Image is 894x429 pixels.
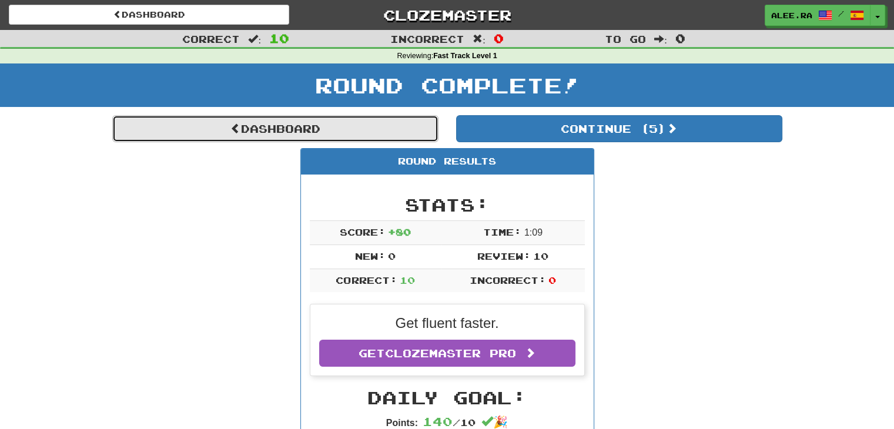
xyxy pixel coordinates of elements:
span: : [654,34,667,44]
a: GetClozemaster Pro [319,340,575,367]
span: 1 : 0 9 [524,227,543,237]
p: Get fluent faster. [319,313,575,333]
a: Dashboard [112,115,438,142]
span: To go [605,33,646,45]
span: 10 [533,250,548,262]
button: Continue (5) [456,115,782,142]
span: Correct [182,33,240,45]
span: Review: [477,250,531,262]
span: / 10 [423,417,476,428]
span: / [838,9,844,18]
strong: Points: [386,418,418,428]
span: Incorrect [390,33,464,45]
a: Clozemaster [307,5,587,25]
h2: Daily Goal: [310,388,585,407]
span: Clozemaster Pro [385,347,516,360]
div: Round Results [301,149,594,175]
span: 140 [423,414,453,428]
span: 10 [269,31,289,45]
span: Time: [483,226,521,237]
span: Score: [340,226,386,237]
span: Correct: [336,274,397,286]
span: : [473,34,485,44]
span: 0 [388,250,396,262]
span: 10 [400,274,415,286]
span: 0 [675,31,685,45]
a: alee.RA / [765,5,870,26]
span: alee.RA [771,10,812,21]
a: Dashboard [9,5,289,25]
span: 🎉 [481,415,508,428]
h2: Stats: [310,195,585,214]
strong: Fast Track Level 1 [433,52,497,60]
span: Incorrect: [470,274,546,286]
span: : [248,34,261,44]
h1: Round Complete! [4,73,890,97]
span: New: [355,250,386,262]
span: 0 [548,274,556,286]
span: 0 [494,31,504,45]
span: + 80 [388,226,411,237]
